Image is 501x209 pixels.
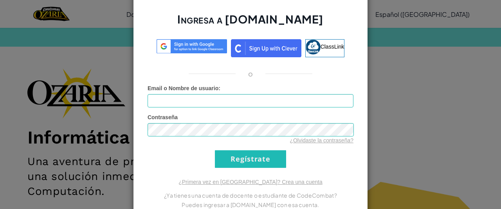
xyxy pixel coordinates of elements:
img: classlink-logo-small.png [306,40,321,55]
span: Email o Nombre de usuario [148,85,218,91]
input: Regístrate [215,150,286,168]
span: ClassLink [321,43,344,49]
img: log-in-google-sso.svg [157,39,227,54]
label: : [148,84,220,92]
p: ¿Ya tienes una cuenta de docente o estudiante de CodeCombat? [148,191,353,200]
h2: Ingresa a [DOMAIN_NAME] [148,12,353,35]
a: ¿Olvidaste la contraseña? [290,137,353,144]
a: ¿Primera vez en [GEOGRAPHIC_DATA]? Crea una cuenta [178,179,323,185]
p: o [248,69,253,78]
span: Contraseña [148,114,178,120]
img: clever_sso_button@2x.png [231,39,301,57]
